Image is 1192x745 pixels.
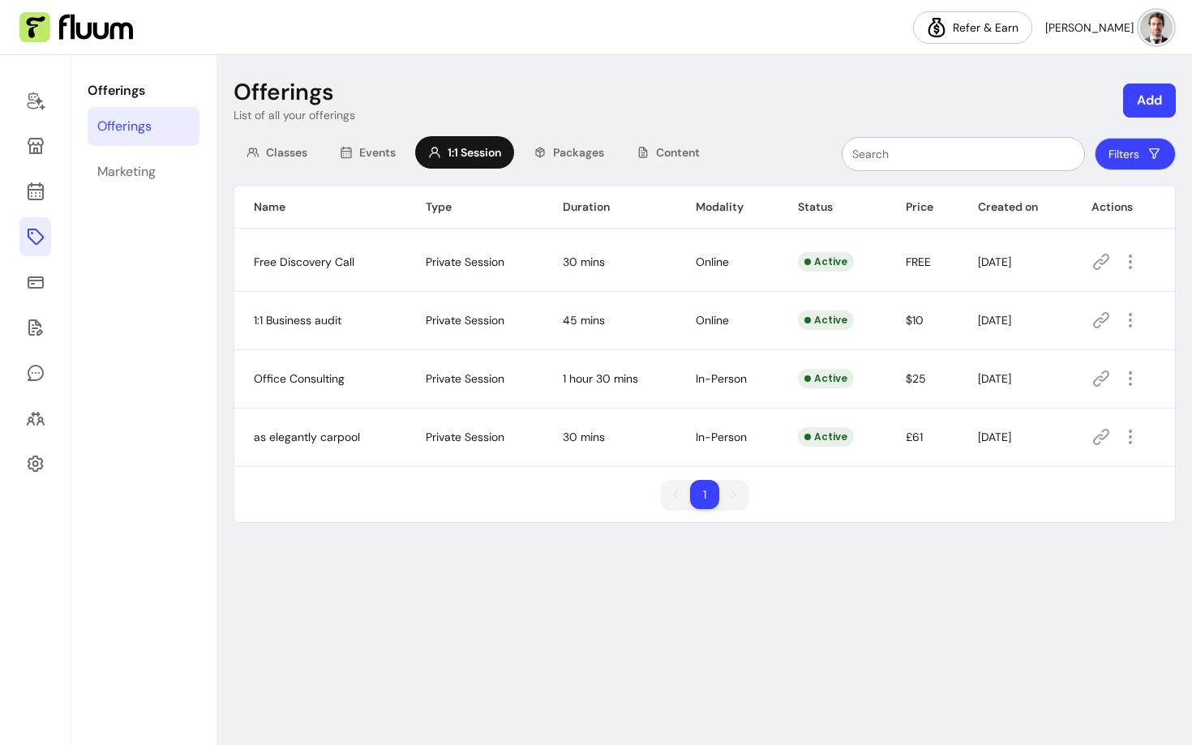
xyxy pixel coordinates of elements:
th: Type [406,186,543,229]
a: Marketing [88,152,199,191]
img: avatar [1140,11,1173,44]
span: In-Person [696,430,747,444]
th: Actions [1072,186,1175,229]
span: Private Session [426,430,504,444]
span: In-Person [696,371,747,386]
div: Active [798,252,854,272]
button: avatar[PERSON_NAME] [1045,11,1173,44]
th: Modality [676,186,778,229]
a: My Messages [19,353,51,392]
th: Status [778,186,886,229]
span: [DATE] [978,430,1011,444]
a: Sales [19,263,51,302]
th: Created on [958,186,1072,229]
span: as elegantly carpool [254,430,360,444]
span: Classes [266,144,307,161]
span: 45 mins [563,313,605,328]
a: Offerings [88,107,199,146]
p: Offerings [234,78,334,107]
span: Events [359,144,396,161]
button: Filters [1095,138,1176,170]
span: Private Session [426,255,504,269]
span: 1:1 Session [448,144,501,161]
span: $10 [906,313,924,328]
a: Storefront [19,126,51,165]
p: Offerings [88,81,199,101]
div: Offerings [97,117,152,136]
div: Active [798,310,854,330]
span: Private Session [426,371,504,386]
th: Price [886,186,958,229]
div: Active [798,369,854,388]
a: Forms [19,308,51,347]
a: Home [19,81,51,120]
p: List of all your offerings [234,107,355,123]
span: [DATE] [978,371,1011,386]
a: Settings [19,444,51,483]
span: [DATE] [978,313,1011,328]
span: Content [656,144,700,161]
a: Clients [19,399,51,438]
th: Name [234,186,406,229]
span: Online [696,313,729,328]
nav: pagination navigation [653,472,757,517]
span: 30 mins [563,255,605,269]
span: FREE [906,255,931,269]
button: Add [1123,83,1176,118]
img: Fluum Logo [19,12,133,43]
span: Private Session [426,313,504,328]
a: Refer & Earn [913,11,1032,44]
span: £61 [906,430,923,444]
span: 30 mins [563,430,605,444]
li: pagination item 1 active [690,480,719,509]
th: Duration [543,186,676,229]
input: Search [852,146,1074,162]
a: Offerings [19,217,51,256]
div: Active [798,427,854,447]
span: 1 hour 30 mins [563,371,638,386]
span: Office Consulting [254,371,345,386]
span: $25 [906,371,926,386]
span: Free Discovery Call [254,255,354,269]
span: 1:1 Business audit [254,313,341,328]
a: Calendar [19,172,51,211]
div: Marketing [97,162,156,182]
span: [DATE] [978,255,1011,269]
span: Online [696,255,729,269]
span: [PERSON_NAME] [1045,19,1134,36]
span: Packages [553,144,604,161]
